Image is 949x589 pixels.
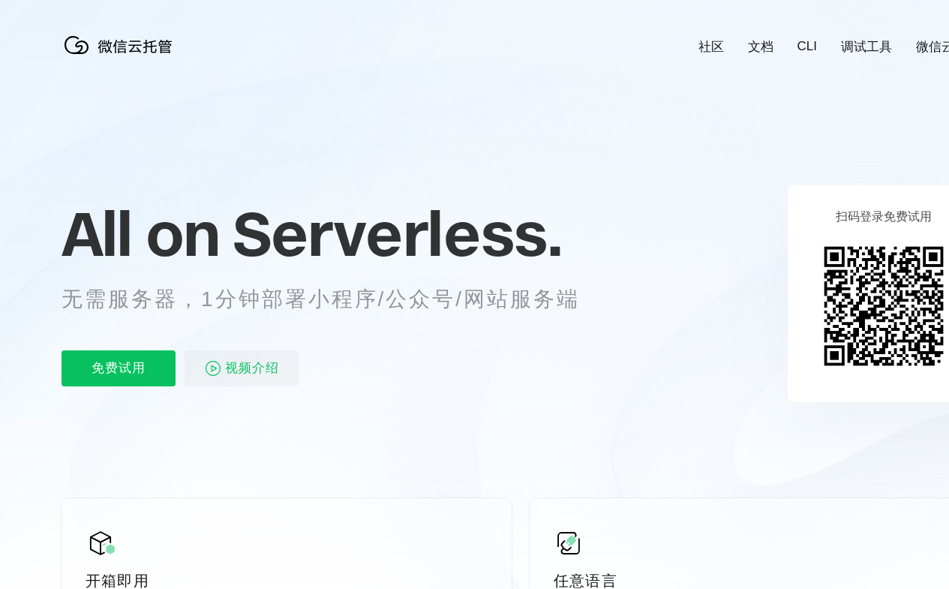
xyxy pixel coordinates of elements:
[62,30,182,60] img: 微信云托管
[233,196,562,271] span: Serverless.
[797,39,817,54] a: CLI
[204,359,222,377] img: video_play.svg
[62,284,608,314] p: 无需服务器，1分钟部署小程序/公众号/网站服务端
[836,209,932,225] p: 扫码登录免费试用
[62,350,176,386] p: 免费试用
[841,38,892,56] a: 调试工具
[225,350,279,386] span: 视频介绍
[62,50,182,62] a: 微信云托管
[62,196,218,271] span: All on
[698,38,724,56] a: 社区
[748,38,773,56] a: 文档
